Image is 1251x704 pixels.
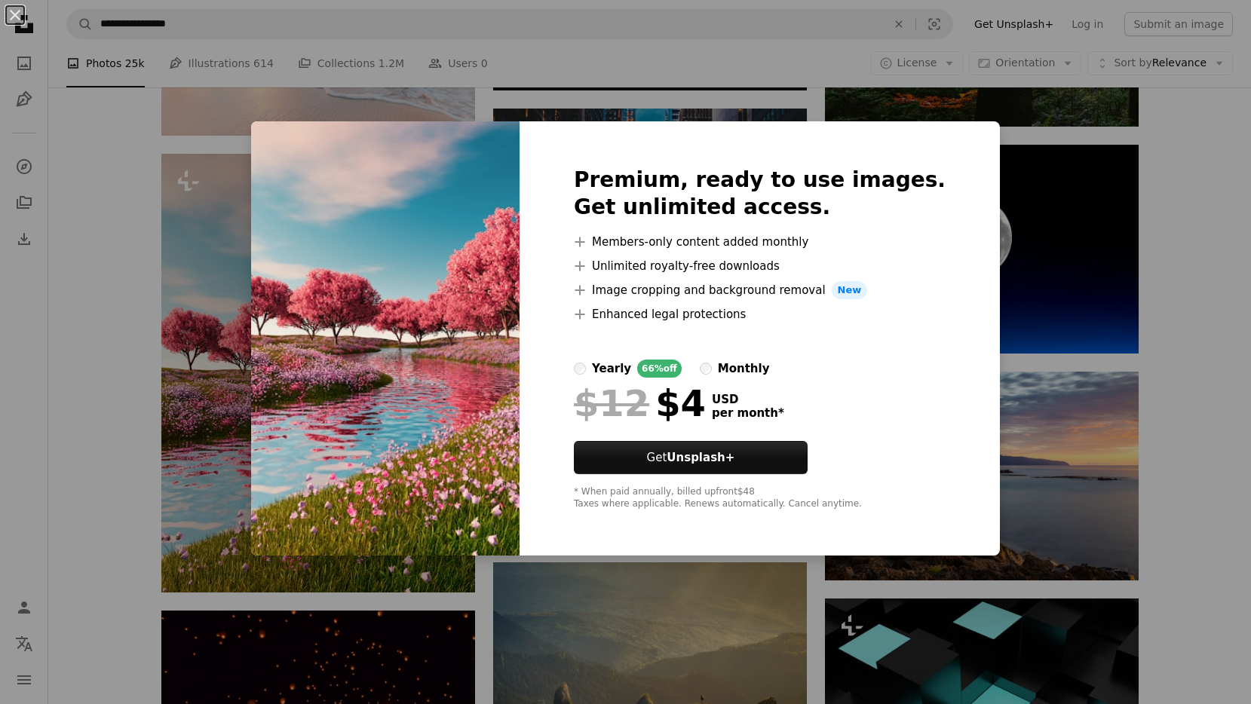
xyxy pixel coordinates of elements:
img: premium_photo-1711434824963-ca894373272e [251,121,520,556]
span: New [832,281,868,299]
div: yearly [592,360,631,378]
span: per month * [712,406,784,420]
li: Image cropping and background removal [574,281,946,299]
button: GetUnsplash+ [574,441,808,474]
div: monthly [718,360,770,378]
input: monthly [700,363,712,375]
h2: Premium, ready to use images. Get unlimited access. [574,167,946,221]
input: yearly66%off [574,363,586,375]
div: 66% off [637,360,682,378]
div: * When paid annually, billed upfront $48 Taxes where applicable. Renews automatically. Cancel any... [574,486,946,510]
div: $4 [574,384,706,423]
li: Enhanced legal protections [574,305,946,323]
span: USD [712,393,784,406]
li: Members-only content added monthly [574,233,946,251]
strong: Unsplash+ [667,451,734,464]
span: $12 [574,384,649,423]
li: Unlimited royalty-free downloads [574,257,946,275]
